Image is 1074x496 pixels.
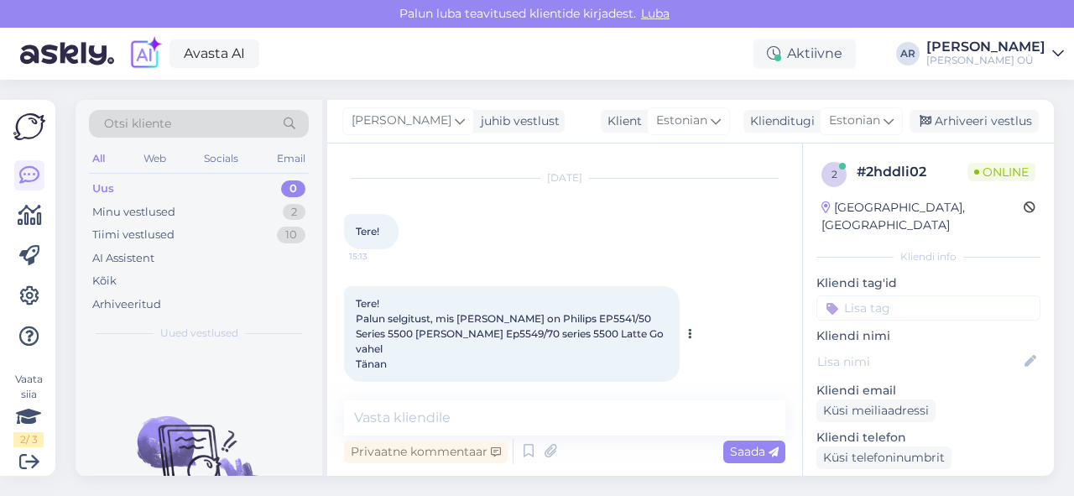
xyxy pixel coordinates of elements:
[829,112,880,130] span: Estonian
[160,326,238,341] span: Uued vestlused
[753,39,856,69] div: Aktiivne
[926,40,1045,54] div: [PERSON_NAME]
[169,39,259,68] a: Avasta AI
[816,274,1040,292] p: Kliendi tag'id
[896,42,920,65] div: AR
[910,110,1039,133] div: Arhiveeri vestlus
[816,249,1040,264] div: Kliendi info
[344,441,508,463] div: Privaatne kommentaar
[344,170,785,185] div: [DATE]
[816,429,1040,446] p: Kliendi telefon
[104,115,171,133] span: Otsi kliente
[352,112,451,130] span: [PERSON_NAME]
[474,112,560,130] div: juhib vestlust
[140,148,169,170] div: Web
[277,227,305,243] div: 10
[356,225,379,238] span: Tere!
[201,148,242,170] div: Socials
[13,372,44,447] div: Vaata siia
[349,383,412,395] span: 15:13
[89,148,108,170] div: All
[730,444,779,459] span: Saada
[92,250,154,267] div: AI Assistent
[926,40,1064,67] a: [PERSON_NAME][PERSON_NAME] OÜ
[636,6,675,21] span: Luba
[816,399,936,422] div: Küsi meiliaadressi
[857,162,967,182] div: # 2hddli02
[816,327,1040,345] p: Kliendi nimi
[743,112,815,130] div: Klienditugi
[92,204,175,221] div: Minu vestlused
[274,148,309,170] div: Email
[281,180,305,197] div: 0
[816,382,1040,399] p: Kliendi email
[601,112,642,130] div: Klient
[356,297,666,370] span: Tere! Palun selgitust, mis [PERSON_NAME] on Philips EP5541/50 Series 5500 [PERSON_NAME] Ep5549/70...
[817,352,1021,371] input: Lisa nimi
[832,168,837,180] span: 2
[13,113,45,140] img: Askly Logo
[926,54,1045,67] div: [PERSON_NAME] OÜ
[816,446,951,469] div: Küsi telefoninumbrit
[92,296,161,313] div: Arhiveeritud
[128,36,163,71] img: explore-ai
[92,180,114,197] div: Uus
[13,432,44,447] div: 2 / 3
[92,273,117,290] div: Kõik
[967,163,1035,181] span: Online
[816,295,1040,321] input: Lisa tag
[349,250,412,263] span: 15:13
[656,112,707,130] span: Estonian
[283,204,305,221] div: 2
[92,227,175,243] div: Tiimi vestlused
[821,199,1024,234] div: [GEOGRAPHIC_DATA], [GEOGRAPHIC_DATA]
